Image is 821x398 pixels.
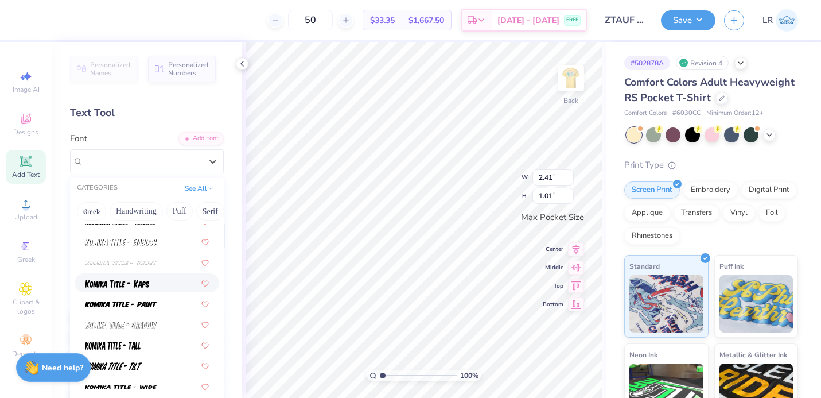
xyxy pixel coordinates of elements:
[85,342,141,350] img: Komika Title - Tall
[543,264,563,272] span: Middle
[563,95,578,106] div: Back
[762,14,773,27] span: LR
[370,14,395,26] span: $33.35
[85,238,157,246] img: Komika Title - Emboss
[624,204,670,222] div: Applique
[683,181,738,199] div: Embroidery
[90,61,131,77] span: Personalized Names
[672,109,701,118] span: # 6030CC
[168,61,209,77] span: Personalized Numbers
[706,109,764,118] span: Minimum Order: 12 +
[559,67,582,90] img: Back
[776,9,798,32] img: Lyndsey Roth
[460,370,478,381] span: 100 %
[181,183,217,194] button: See All
[12,170,40,179] span: Add Text
[762,9,798,32] a: LR
[741,181,797,199] div: Digital Print
[543,282,563,290] span: Top
[624,56,670,70] div: # 502878A
[497,14,559,26] span: [DATE] - [DATE]
[543,300,563,308] span: Bottom
[624,109,667,118] span: Comfort Colors
[85,259,157,267] img: Komika Title - Ghost
[596,9,652,32] input: Untitled Design
[758,204,785,222] div: Foil
[77,202,106,221] button: Greek
[178,132,224,145] div: Add Font
[13,127,38,137] span: Designs
[85,300,157,308] img: Komika Title - Paint
[166,202,193,221] button: Puff
[85,321,157,329] img: Komika Title - Shadow
[17,255,35,264] span: Greek
[13,85,40,94] span: Image AI
[719,260,744,272] span: Puff Ink
[6,297,46,316] span: Clipart & logos
[70,105,224,121] div: Text Tool
[85,280,149,288] img: Komika Title - Kaps
[14,212,37,222] span: Upload
[110,202,163,221] button: Handwriting
[12,349,40,358] span: Decorate
[676,56,729,70] div: Revision 4
[85,362,142,370] img: Komika Title - Tilt
[719,275,793,333] img: Puff Ink
[629,260,660,272] span: Standard
[629,275,703,333] img: Standard
[85,383,157,391] img: Komika Title - Wide
[719,349,787,361] span: Metallic & Glitter Ink
[629,349,657,361] span: Neon Ink
[674,204,719,222] div: Transfers
[624,227,680,245] div: Rhinestones
[196,202,224,221] button: Serif
[408,14,444,26] span: $1,667.50
[566,16,578,24] span: FREE
[288,10,333,30] input: – –
[723,204,755,222] div: Vinyl
[42,362,83,373] strong: Need help?
[77,183,118,193] div: CATEGORIES
[543,245,563,253] span: Center
[70,132,87,145] label: Font
[624,75,795,105] span: Comfort Colors Adult Heavyweight RS Pocket T-Shirt
[624,181,680,199] div: Screen Print
[624,159,798,172] div: Print Type
[661,10,715,30] button: Save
